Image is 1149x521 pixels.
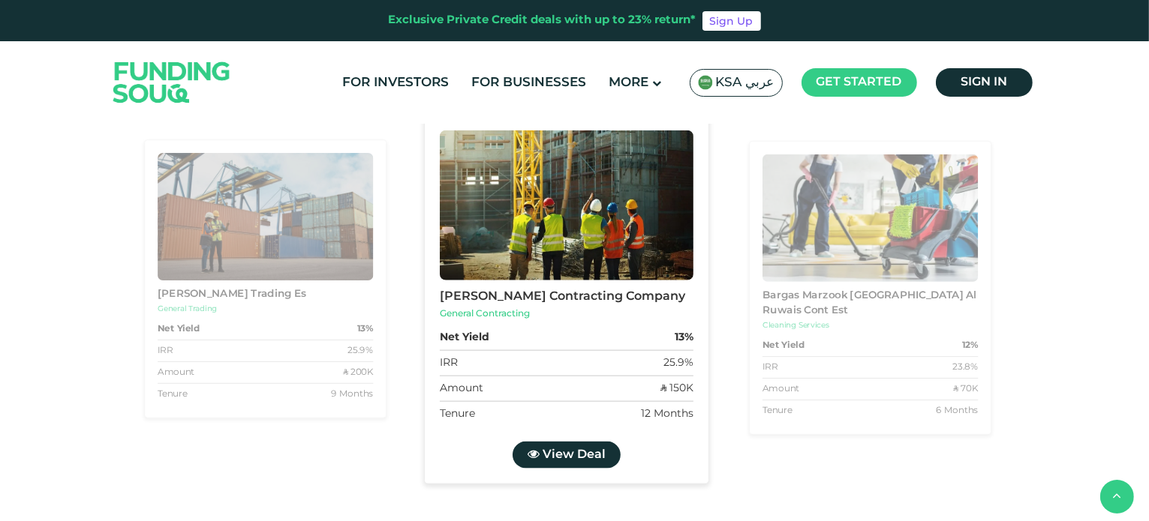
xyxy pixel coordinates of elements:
[157,322,199,336] strong: Net Yield
[674,330,693,346] strong: 13%
[953,382,978,396] div: ʢ 70K
[439,381,483,397] div: Amount
[339,70,453,95] a: For Investors
[439,307,693,321] div: General Contracting
[157,344,172,358] div: IRR
[640,406,693,422] div: 12 Months
[542,449,605,460] span: View Deal
[439,355,457,371] div: IRR
[702,11,761,31] a: Sign Up
[356,322,372,336] strong: 13%
[952,361,978,374] div: 23.8%
[98,44,245,120] img: Logo
[157,304,372,315] div: General Trading
[439,130,693,280] img: Business Image
[762,340,805,353] strong: Net Yield
[157,366,194,379] div: Amount
[762,404,793,418] div: Tenure
[660,381,693,397] div: ʢ 150K
[157,388,187,401] div: Tenure
[1100,480,1134,514] button: back
[512,442,620,469] a: View Deal
[961,76,1007,88] span: Sign in
[762,361,778,374] div: IRR
[817,76,902,88] span: Get started
[468,70,591,95] a: For Businesses
[716,74,775,91] span: KSA عربي
[762,289,978,319] div: Bargas Marzook [GEOGRAPHIC_DATA] Al Ruwais Cont Est
[936,404,978,418] div: 6 Months
[609,76,649,89] span: More
[157,287,372,302] div: [PERSON_NAME] Trading Es
[389,12,696,29] div: Exclusive Private Credit deals with up to 23% return*
[762,320,978,331] div: Cleaning Services
[936,68,1033,97] a: Sign in
[347,344,373,358] div: 25.9%
[962,340,978,353] strong: 12%
[762,154,978,282] img: Business Image
[439,406,474,422] div: Tenure
[157,153,372,280] img: Business Image
[439,330,489,346] strong: Net Yield
[330,388,372,401] div: 9 Months
[698,75,713,90] img: SA Flag
[439,288,693,306] div: [PERSON_NAME] Contracting Company
[762,382,799,396] div: Amount
[342,366,373,379] div: ʢ 200K
[663,355,693,371] div: 25.9%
